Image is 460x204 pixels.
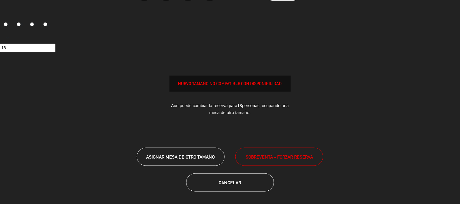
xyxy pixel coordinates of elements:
button: SOBREVENTA - FORZAR RESERVA [235,148,323,166]
span: 18 [237,103,242,108]
label: 4 [40,20,53,30]
span: Cancelar [219,180,241,185]
span: SOBREVENTA - FORZAR RESERVA [246,153,313,160]
input: 1 [4,22,8,26]
span: ASIGNAR MESA DE OTRO TAMAÑO [146,154,215,160]
label: 2 [13,20,27,30]
button: ASIGNAR MESA DE OTRO TAMAÑO [137,148,225,166]
input: 4 [43,22,47,26]
button: Cancelar [186,173,274,192]
input: 2 [17,22,21,26]
input: 3 [30,22,34,26]
div: NUEVO TAMAÑO NO COMPATIBLE CON DISPONIBILIDAD [170,80,290,87]
label: 3 [27,20,40,30]
div: Aún puede cambiar la reserva para personas, ocupando una mesa de otro tamaño. [170,98,291,121]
